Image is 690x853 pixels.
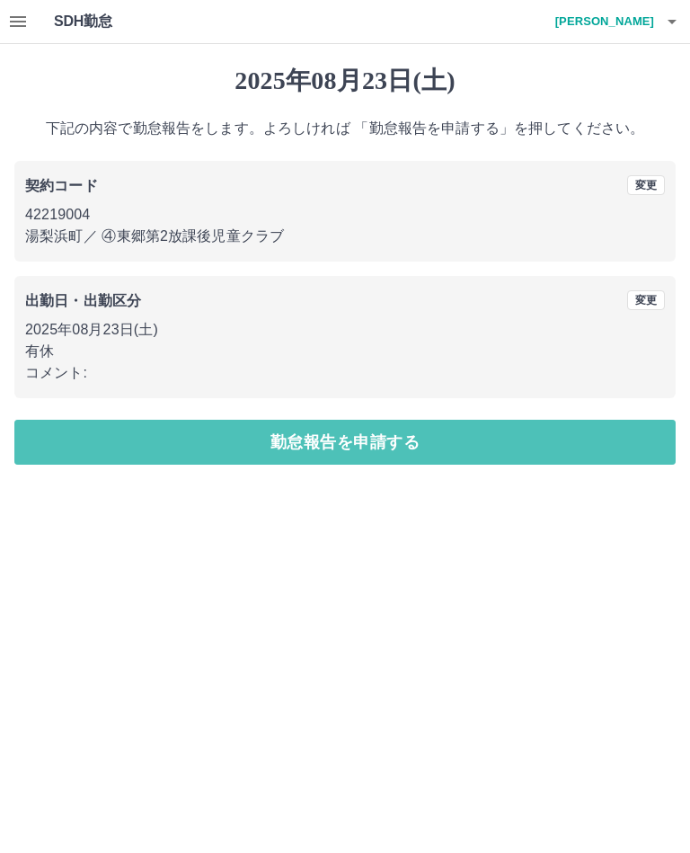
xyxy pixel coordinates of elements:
[25,226,665,247] p: 湯梨浜町 ／ ④東郷第2放課後児童クラブ
[25,341,665,362] p: 有休
[25,362,665,384] p: コメント:
[14,66,676,96] h1: 2025年08月23日(土)
[627,290,665,310] button: 変更
[627,175,665,195] button: 変更
[25,293,141,308] b: 出勤日・出勤区分
[14,420,676,465] button: 勤怠報告を申請する
[25,178,98,193] b: 契約コード
[14,118,676,139] p: 下記の内容で勤怠報告をします。よろしければ 「勤怠報告を申請する」を押してください。
[25,319,665,341] p: 2025年08月23日(土)
[25,204,665,226] p: 42219004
